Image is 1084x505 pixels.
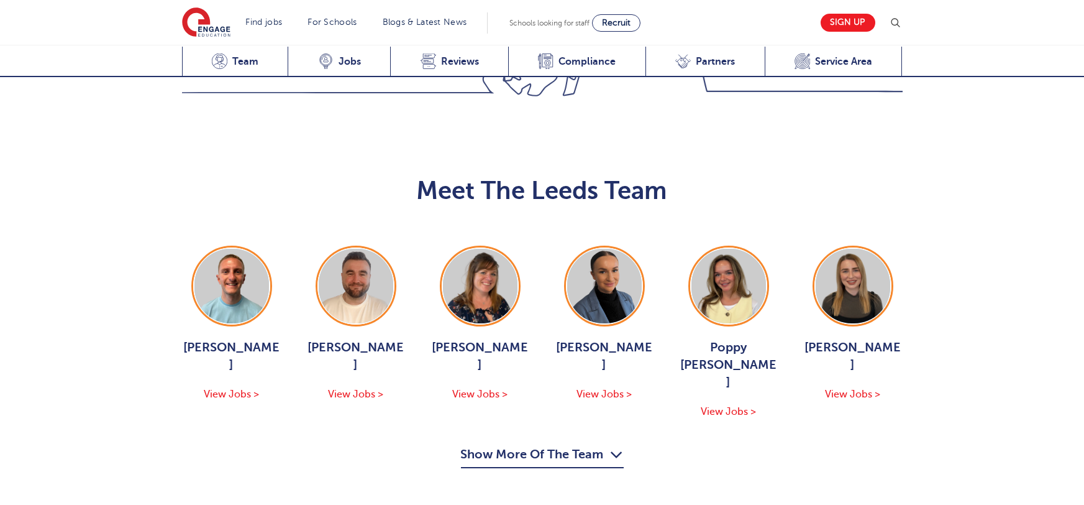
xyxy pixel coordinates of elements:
img: Joanne Wright [443,249,517,323]
a: [PERSON_NAME] View Jobs > [555,246,654,402]
img: Chris Rushton [319,249,393,323]
a: Blogs & Latest News [383,17,467,27]
span: [PERSON_NAME] [182,339,281,374]
a: For Schools [307,17,357,27]
a: Recruit [592,14,640,32]
span: Partners [696,55,735,68]
a: [PERSON_NAME] View Jobs > [803,246,903,402]
img: Engage Education [182,7,230,39]
a: Poppy [PERSON_NAME] View Jobs > [679,246,778,420]
img: Poppy Burnside [691,249,766,323]
span: Reviews [441,55,479,68]
img: George Dignam [194,249,269,323]
a: Jobs [288,47,390,77]
a: [PERSON_NAME] View Jobs > [306,246,406,402]
img: Holly Johnson [567,249,642,323]
a: Team [182,47,288,77]
span: Poppy [PERSON_NAME] [679,339,778,391]
span: Jobs [339,55,361,68]
a: Sign up [821,14,875,32]
a: Find jobs [246,17,283,27]
span: View Jobs > [576,389,632,400]
span: Service Area [815,55,872,68]
span: View Jobs > [701,406,756,417]
button: Show More Of The Team [461,445,624,468]
a: [PERSON_NAME] View Jobs > [430,246,530,402]
img: Layla McCosker [816,249,890,323]
span: [PERSON_NAME] [803,339,903,374]
span: Team [232,55,258,68]
span: View Jobs > [825,389,880,400]
span: [PERSON_NAME] [430,339,530,374]
a: Partners [645,47,765,77]
span: View Jobs > [452,389,508,400]
a: Reviews [390,47,508,77]
span: [PERSON_NAME] [306,339,406,374]
span: Compliance [558,55,616,68]
span: [PERSON_NAME] [555,339,654,374]
span: View Jobs > [328,389,383,400]
span: Schools looking for staff [509,19,590,27]
h2: Meet The Leeds Team [182,176,903,206]
a: [PERSON_NAME] View Jobs > [182,246,281,402]
a: Service Area [765,47,903,77]
span: Recruit [602,18,631,27]
a: Compliance [508,47,645,77]
span: View Jobs > [204,389,259,400]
